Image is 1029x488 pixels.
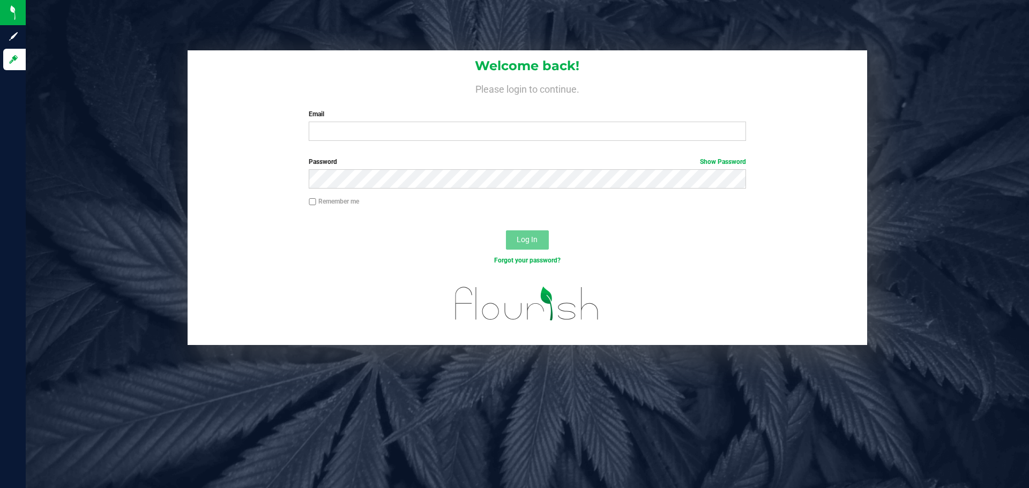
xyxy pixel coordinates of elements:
[309,197,359,206] label: Remember me
[700,158,746,166] a: Show Password
[8,31,19,42] inline-svg: Sign up
[494,257,561,264] a: Forgot your password?
[8,54,19,65] inline-svg: Log in
[442,276,612,331] img: flourish_logo.svg
[309,198,316,206] input: Remember me
[309,158,337,166] span: Password
[506,230,549,250] button: Log In
[309,109,745,119] label: Email
[188,59,867,73] h1: Welcome back!
[517,235,538,244] span: Log In
[188,81,867,94] h4: Please login to continue.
